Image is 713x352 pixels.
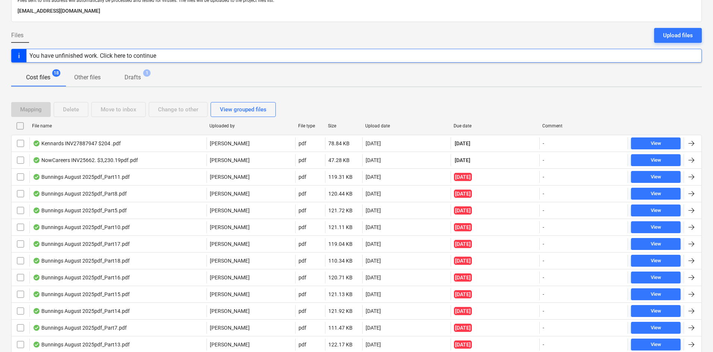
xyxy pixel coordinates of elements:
div: - [543,308,544,314]
button: View [631,322,681,334]
div: OCR finished [33,207,40,213]
div: Bunnings August 2025pdf_Part11.pdf [33,174,130,180]
div: [DATE] [366,325,381,331]
div: pdf [299,140,306,146]
p: Cost files [26,73,50,82]
div: OCR finished [33,258,40,264]
p: [EMAIL_ADDRESS][DOMAIN_NAME] [18,7,695,16]
div: pdf [299,258,306,264]
div: View [651,273,661,282]
div: Bunnings August 2025pdf_Part16.pdf [33,275,130,280]
button: Upload files [654,28,702,43]
div: Comment [542,123,625,129]
div: Bunnings August 2025pdf_Part5.pdf [33,207,127,213]
div: Upload files [663,31,693,40]
p: [PERSON_NAME] [210,207,250,214]
button: View [631,255,681,267]
p: [PERSON_NAME] [210,307,250,315]
p: [PERSON_NAME] [210,324,250,332]
span: [DATE] [454,240,472,248]
p: [PERSON_NAME] [210,240,250,248]
div: 122.17 KB [328,342,353,348]
div: View [651,240,661,248]
div: pdf [299,207,306,213]
div: Upload date [365,123,448,129]
div: pdf [299,325,306,331]
span: [DATE] [454,324,472,332]
span: 1 [143,69,151,77]
div: [DATE] [366,224,381,230]
p: [PERSON_NAME] [210,190,250,197]
button: View [631,171,681,183]
div: OCR finished [33,241,40,247]
div: 119.04 KB [328,241,353,247]
div: [DATE] [366,191,381,197]
div: [DATE] [366,342,381,348]
div: OCR finished [33,224,40,230]
div: Bunnings August 2025pdf_Part7.pdf [33,325,127,331]
div: NowCareers INV25662. $3,230.19pdf.pdf [33,157,138,163]
div: Size [328,123,359,129]
div: Kennards INV27887947 $204 .pdf [33,140,121,146]
div: 47.28 KB [328,157,350,163]
div: [DATE] [366,140,381,146]
button: View [631,288,681,300]
div: View [651,190,661,198]
p: [PERSON_NAME] [210,257,250,264]
div: View [651,156,661,165]
div: - [543,275,544,280]
div: View [651,340,661,349]
div: - [543,140,544,146]
div: Bunnings August 2025pdf_Part10.pdf [33,224,130,230]
div: [DATE] [366,291,381,297]
div: [DATE] [366,275,381,280]
div: - [543,258,544,264]
button: View [631,188,681,200]
div: pdf [299,291,306,297]
span: [DATE] [454,173,472,181]
div: OCR finished [33,140,40,146]
span: [DATE] [454,340,472,349]
div: Bunnings August 2025pdf_Part15.pdf [33,291,130,297]
span: [DATE] [454,140,471,147]
span: [DATE] [454,156,471,164]
div: - [543,241,544,247]
div: [DATE] [366,207,381,213]
div: 121.11 KB [328,224,353,230]
div: View [651,257,661,265]
div: View [651,307,661,315]
div: - [543,224,544,230]
p: [PERSON_NAME] [210,140,250,147]
div: - [543,174,544,180]
div: Bunnings August 2025pdf_Part13.pdf [33,342,130,348]
p: [PERSON_NAME] [210,173,250,181]
iframe: Chat Widget [676,316,713,352]
div: OCR finished [33,308,40,314]
button: View [631,137,681,149]
div: 120.44 KB [328,191,353,197]
div: pdf [299,191,306,197]
div: - [543,325,544,331]
button: View [631,154,681,166]
div: 78.84 KB [328,140,350,146]
span: [DATE] [454,273,472,282]
div: [DATE] [366,174,381,180]
div: pdf [299,275,306,280]
div: pdf [299,174,306,180]
div: OCR finished [33,325,40,331]
div: pdf [299,241,306,247]
span: [DATE] [454,190,472,198]
div: [DATE] [366,308,381,314]
div: Due date [454,123,536,129]
div: View [651,290,661,299]
div: OCR finished [33,157,40,163]
button: View grouped files [211,102,276,117]
div: pdf [299,308,306,314]
button: View [631,272,681,283]
div: OCR finished [33,342,40,348]
div: [DATE] [366,157,381,163]
div: View [651,223,661,232]
div: [DATE] [366,258,381,264]
div: - [543,291,544,297]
